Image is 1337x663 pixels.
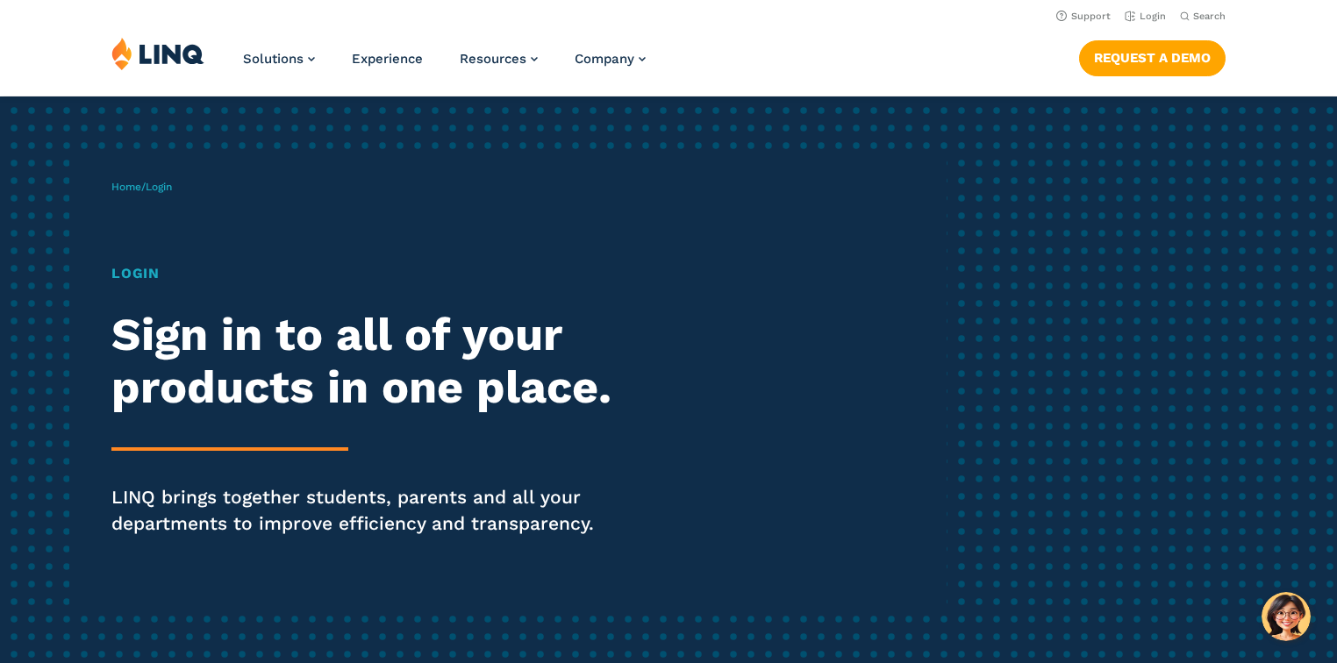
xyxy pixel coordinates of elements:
[1079,40,1226,75] a: Request a Demo
[111,263,626,284] h1: Login
[575,51,646,67] a: Company
[1056,11,1111,22] a: Support
[1180,10,1226,23] button: Open Search Bar
[575,51,634,67] span: Company
[111,309,626,414] h2: Sign in to all of your products in one place.
[111,37,204,70] img: LINQ | K‑12 Software
[460,51,526,67] span: Resources
[146,181,172,193] span: Login
[460,51,538,67] a: Resources
[1125,11,1166,22] a: Login
[243,51,315,67] a: Solutions
[352,51,423,67] a: Experience
[243,37,646,95] nav: Primary Navigation
[1262,592,1311,641] button: Hello, have a question? Let’s chat.
[243,51,304,67] span: Solutions
[111,181,141,193] a: Home
[1079,37,1226,75] nav: Button Navigation
[1193,11,1226,22] span: Search
[111,181,172,193] span: /
[111,484,626,537] p: LINQ brings together students, parents and all your departments to improve efficiency and transpa...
